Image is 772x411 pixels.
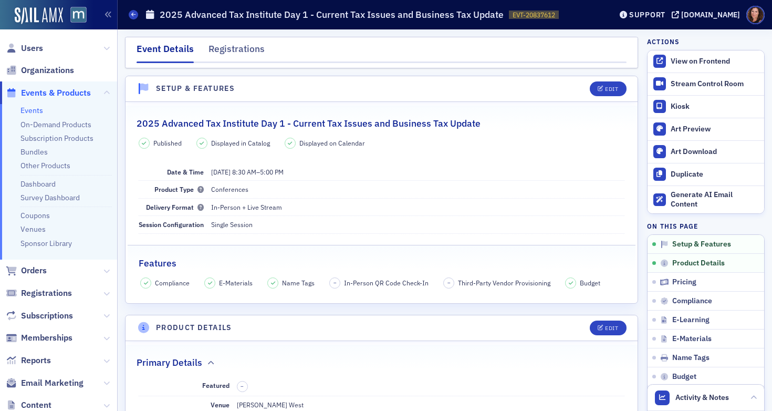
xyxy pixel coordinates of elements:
span: – [241,383,244,390]
span: Published [153,138,182,148]
h1: 2025 Advanced Tax Institute Day 1 - Current Tax Issues and Business Tax Update [160,8,504,21]
span: Budget [672,372,696,382]
a: Art Download [648,140,764,163]
span: E-Materials [672,334,712,344]
a: Other Products [20,161,70,170]
a: View on Frontend [648,50,764,73]
span: Venue [211,400,229,409]
span: Name Tags [282,278,315,287]
a: Memberships [6,332,72,344]
span: Featured [202,381,229,389]
div: View on Frontend [671,57,759,66]
a: Registrations [6,287,72,299]
span: Organizations [21,65,74,76]
div: [DOMAIN_NAME] [681,10,740,19]
span: [PERSON_NAME] West [237,400,304,409]
span: – [211,168,284,176]
span: Events & Products [21,87,91,99]
h2: Features [139,256,176,270]
time: 5:00 PM [260,168,284,176]
button: Duplicate [648,163,764,186]
div: Stream Control Room [671,79,759,89]
span: Budget [580,278,600,287]
h4: Setup & Features [156,83,235,94]
span: Product Details [672,259,725,268]
span: Users [21,43,43,54]
a: Survey Dashboard [20,193,80,202]
a: Content [6,399,51,411]
span: Email Marketing [21,377,84,389]
div: Edit [605,325,618,331]
a: Venues [20,224,46,234]
button: [DOMAIN_NAME] [672,11,744,18]
div: Duplicate [671,170,759,179]
a: Email Marketing [6,377,84,389]
span: Reports [21,355,51,366]
span: Orders [21,265,47,276]
span: Displayed in Catalog [211,138,270,148]
span: Session Configuration [139,220,204,229]
h4: Product Details [156,322,232,333]
div: Art Preview [671,125,759,134]
span: Content [21,399,51,411]
a: Art Preview [648,118,764,140]
button: Generate AI Email Content [648,186,764,214]
h4: On this page [647,221,765,231]
a: View Homepage [63,7,87,25]
a: Coupons [20,211,50,220]
a: Stream Control Room [648,73,764,95]
span: Name Tags [672,353,710,363]
button: Edit [590,81,626,96]
a: Events & Products [6,87,91,99]
span: EVT-20837612 [513,11,555,19]
div: Event Details [137,42,194,63]
div: Edit [605,86,618,92]
a: Orders [6,265,47,276]
span: Pricing [672,278,696,287]
time: 8:30 AM [232,168,256,176]
a: Dashboard [20,179,56,189]
h2: 2025 Advanced Tax Institute Day 1 - Current Tax Issues and Business Tax Update [137,117,481,130]
span: Compliance [672,296,712,306]
a: Organizations [6,65,74,76]
span: In-Person + Live Stream [211,203,282,211]
span: Single Session [211,220,253,229]
h4: Actions [647,37,680,46]
span: Date & Time [167,168,204,176]
a: Users [6,43,43,54]
span: Setup & Features [672,240,731,249]
span: Activity & Notes [675,392,729,403]
a: Events [20,106,43,115]
span: – [447,279,451,286]
div: Support [629,10,665,19]
a: Bundles [20,147,48,157]
div: Kiosk [671,102,759,111]
a: Subscription Products [20,133,93,143]
span: Third-Party Vendor Provisioning [458,278,550,287]
div: Registrations [208,42,265,61]
span: Delivery Format [146,203,204,211]
span: Compliance [155,278,190,287]
a: Reports [6,355,51,366]
div: Generate AI Email Content [671,190,759,209]
div: Art Download [671,147,759,157]
a: Kiosk [648,95,764,118]
span: Displayed on Calendar [299,138,365,148]
span: In-Person QR Code Check-In [344,278,429,287]
a: On-Demand Products [20,120,91,129]
span: E-Materials [219,278,253,287]
span: – [333,279,337,286]
span: Product Type [154,185,204,193]
img: SailAMX [15,7,63,24]
a: Sponsor Library [20,239,72,248]
h2: Primary Details [137,356,202,369]
span: Profile [746,6,765,24]
a: Subscriptions [6,310,73,322]
button: Edit [590,321,626,335]
span: [DATE] [211,168,231,176]
span: Conferences [211,185,248,193]
img: SailAMX [70,7,87,23]
span: Subscriptions [21,310,73,322]
span: Registrations [21,287,72,299]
